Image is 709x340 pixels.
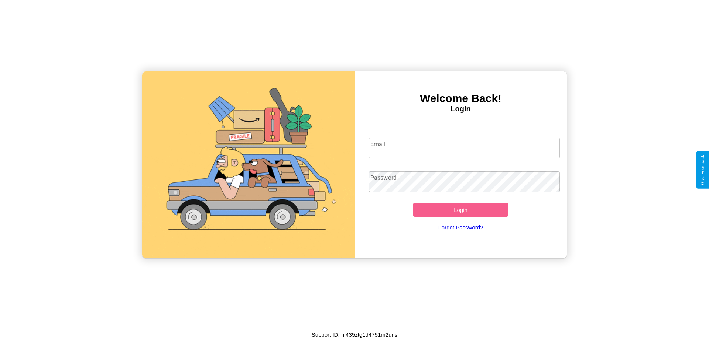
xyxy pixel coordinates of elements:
[413,203,508,217] button: Login
[700,155,705,185] div: Give Feedback
[365,217,556,238] a: Forgot Password?
[354,105,567,113] h4: Login
[312,330,398,340] p: Support ID: mf435ztg1d4751m2uns
[142,71,354,258] img: gif
[354,92,567,105] h3: Welcome Back!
